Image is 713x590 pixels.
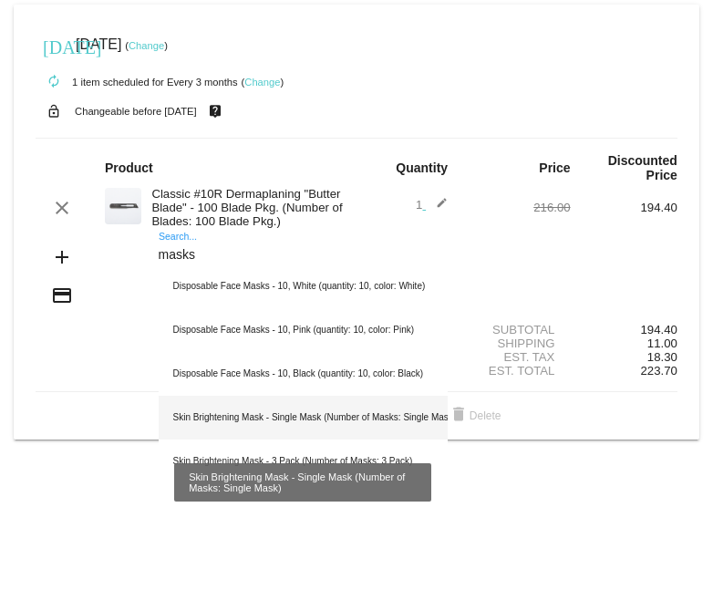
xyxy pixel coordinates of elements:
a: Change [244,77,280,88]
mat-icon: live_help [204,99,226,123]
input: Search... [159,248,449,263]
div: 194.40 [571,323,677,336]
small: ( ) [125,40,168,51]
mat-icon: delete [448,405,470,427]
mat-icon: clear [51,197,73,219]
div: Est. Tax [463,350,570,364]
div: 216.00 [463,201,570,214]
div: Skin Brightening Mask - Single Mask (Number of Masks: Single Mask) [159,396,449,440]
mat-icon: add [51,246,73,268]
span: 223.70 [641,364,677,378]
div: Subtotal [463,323,570,336]
strong: Price [539,160,570,175]
mat-icon: [DATE] [43,35,65,57]
div: Disposable Face Masks - 10, White (quantity: 10, color: White) [159,264,449,308]
small: ( ) [242,77,284,88]
mat-icon: credit_card [51,285,73,306]
div: Est. Total [463,364,570,378]
mat-icon: autorenew [43,71,65,93]
mat-icon: lock_open [43,99,65,123]
a: Change [129,40,164,51]
div: Skin Brightening Mask - 3 Pack (Number of Masks: 3 Pack) [159,440,449,483]
div: Disposable Face Masks - 10, Black (quantity: 10, color: Black) [159,352,449,396]
div: 194.40 [571,201,677,214]
strong: Product [105,160,153,175]
div: Classic #10R Dermaplaning "Butter Blade" - 100 Blade Pkg. (Number of Blades: 100 Blade Pkg.) [142,187,356,228]
strong: Discounted Price [608,153,677,182]
small: 1 item scheduled for Every 3 months [36,77,238,88]
img: 58.png [105,188,141,224]
strong: Quantity [396,160,448,175]
span: Delete [448,409,501,422]
span: 11.00 [647,336,677,350]
small: Changeable before [DATE] [75,106,197,117]
button: Delete [433,399,516,432]
div: Disposable Face Masks - 10, Pink (quantity: 10, color: Pink) [159,308,449,352]
mat-icon: edit [426,197,448,219]
span: 18.30 [647,350,677,364]
div: Shipping [463,336,570,350]
span: 1 [416,198,448,212]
